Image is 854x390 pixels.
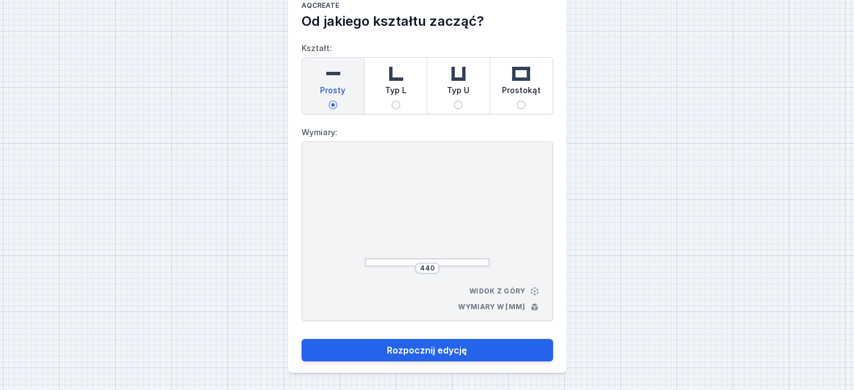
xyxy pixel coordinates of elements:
[517,100,526,109] input: Prostokąt
[302,1,553,12] h1: AQcreate
[418,264,436,273] input: Wymiar [mm]
[447,62,469,85] img: u-shaped.svg
[510,62,532,85] img: rectangle.svg
[302,12,553,30] h2: Od jakiego kształtu zacząć?
[385,62,407,85] img: l-shaped.svg
[328,100,337,109] input: Prosty
[502,85,541,100] span: Prostokąt
[302,339,553,361] button: Rozpocznij edycję
[320,85,345,100] span: Prosty
[391,100,400,109] input: Typ L
[302,123,553,141] label: Wymiary:
[447,85,469,100] span: Typ U
[454,100,463,109] input: Typ U
[302,39,553,114] label: Kształt:
[322,62,344,85] img: straight.svg
[385,85,407,100] span: Typ L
